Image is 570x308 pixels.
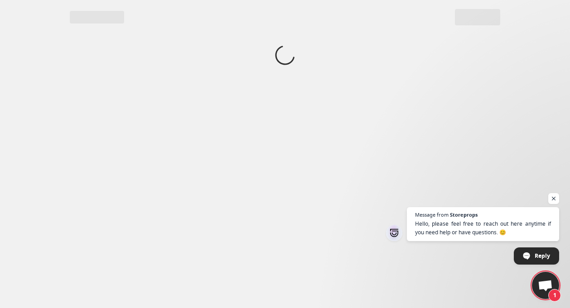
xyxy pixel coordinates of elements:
span: Storeprops [450,212,478,217]
span: Message from [415,212,449,217]
span: Hello, please feel free to reach out here anytime if you need help or have questions. 😊 [415,219,551,237]
span: 1 [548,289,561,302]
div: Open chat [532,272,559,299]
span: Reply [535,248,550,264]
